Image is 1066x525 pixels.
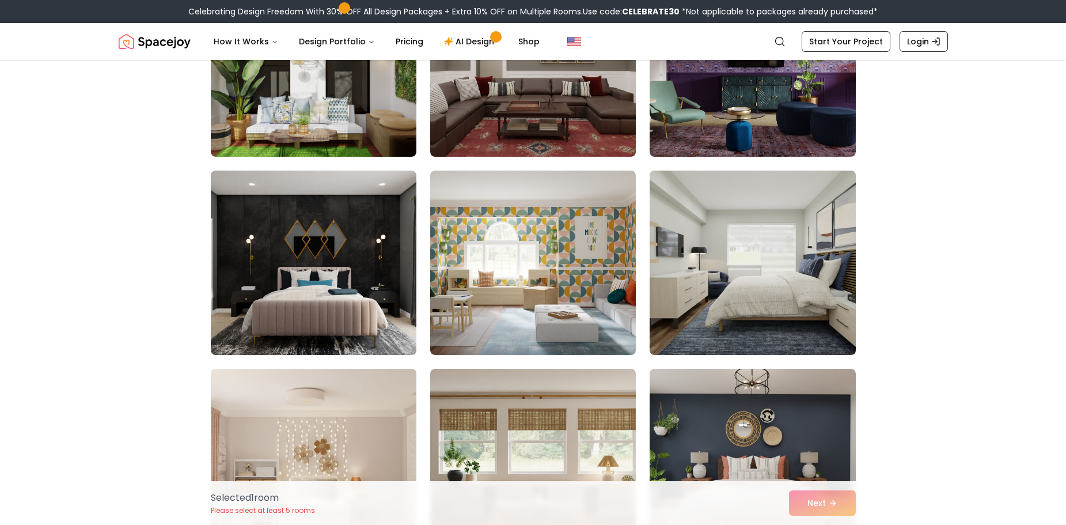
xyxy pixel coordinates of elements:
button: How It Works [204,30,287,53]
span: *Not applicable to packages already purchased* [680,6,878,17]
p: Please select at least 5 rooms [211,506,315,515]
a: AI Design [435,30,507,53]
div: Celebrating Design Freedom With 30% OFF All Design Packages + Extra 10% OFF on Multiple Rooms. [188,6,878,17]
img: Room room-66 [644,166,860,360]
img: United States [567,35,581,48]
span: Use code: [583,6,680,17]
nav: Global [119,23,948,60]
button: Design Portfolio [290,30,384,53]
a: Start Your Project [802,31,890,52]
nav: Main [204,30,549,53]
img: Room room-65 [430,171,636,355]
a: Spacejoy [119,30,191,53]
a: Shop [509,30,549,53]
img: Spacejoy Logo [119,30,191,53]
a: Login [900,31,948,52]
b: CELEBRATE30 [622,6,680,17]
img: Room room-64 [211,171,416,355]
a: Pricing [386,30,433,53]
p: Selected 1 room [211,491,315,505]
